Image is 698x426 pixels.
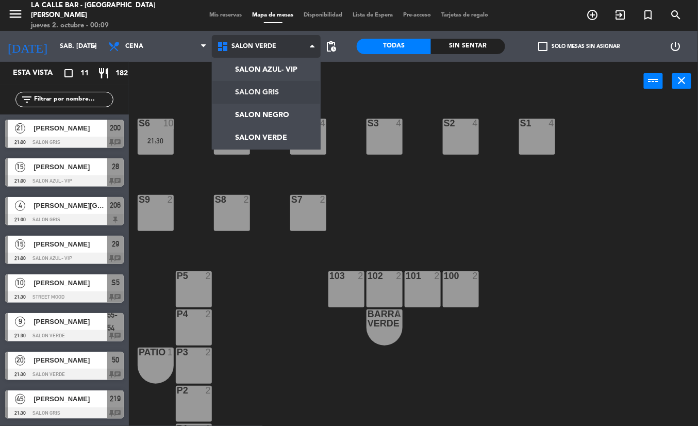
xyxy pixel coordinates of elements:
[396,271,403,281] div: 2
[31,21,167,31] div: jueves 2. octubre - 00:09
[325,40,337,53] span: pending_actions
[62,67,75,79] i: crop_square
[320,195,326,204] div: 2
[168,348,174,357] div: 1
[110,199,121,211] span: 206
[473,271,479,281] div: 2
[299,12,348,18] span: Disponibilidad
[215,195,215,204] div: S8
[34,239,107,250] span: [PERSON_NAME]
[587,9,599,21] i: add_circle_outline
[125,43,143,50] span: Cena
[34,161,107,172] span: [PERSON_NAME]
[97,67,110,79] i: restaurant
[672,73,691,89] button: close
[473,119,479,128] div: 4
[115,68,128,79] span: 182
[88,40,101,53] i: arrow_drop_down
[396,309,403,319] div: 1
[15,201,25,211] span: 4
[112,238,119,250] span: 29
[398,12,437,18] span: Pre-acceso
[34,123,107,134] span: [PERSON_NAME]
[15,123,25,134] span: 21
[396,119,403,128] div: 4
[15,162,25,172] span: 15
[520,119,521,128] div: S1
[138,137,174,144] div: 21:30
[112,160,119,173] span: 28
[348,12,398,18] span: Lista de Espera
[5,67,74,79] div: Esta vista
[8,6,23,25] button: menu
[34,316,107,327] span: [PERSON_NAME]
[8,6,23,22] i: menu
[34,200,107,211] span: [PERSON_NAME][GEOGRAPHIC_DATA]
[15,355,25,366] span: 20
[676,74,688,87] i: close
[644,73,663,89] button: power_input
[212,81,320,104] a: SALON GRIS
[33,94,113,105] input: Filtrar por nombre...
[206,386,212,395] div: 2
[357,39,431,54] div: Todas
[21,93,33,106] i: filter_list
[212,126,320,149] a: SALON VERDE
[358,271,364,281] div: 2
[15,394,25,404] span: 45
[212,104,320,126] a: SALON NEGRO
[231,43,276,50] span: SALON VERDE
[31,1,167,21] div: La Calle Bar - [GEOGRAPHIC_DATA][PERSON_NAME]
[15,239,25,250] span: 15
[320,119,326,128] div: 4
[107,309,124,334] span: 55-54
[647,74,660,87] i: power_input
[80,68,89,79] span: 11
[110,122,121,134] span: 200
[431,39,505,54] div: Sin sentar
[291,195,292,204] div: S7
[15,317,25,327] span: 9
[212,58,320,81] a: SALON AZUL- VIP
[206,271,212,281] div: 2
[244,195,250,204] div: 2
[34,394,107,404] span: [PERSON_NAME]
[549,119,555,128] div: 4
[642,9,655,21] i: turned_in_not
[670,9,683,21] i: search
[110,392,121,405] span: 219
[614,9,627,21] i: exit_to_app
[539,42,620,51] label: Solo mesas sin asignar
[15,278,25,288] span: 10
[435,271,441,281] div: 2
[670,40,682,53] i: power_settings_new
[539,42,548,51] span: check_box_outline_blank
[112,354,119,366] span: 50
[247,12,299,18] span: Mapa de mesas
[163,119,174,128] div: 10
[206,348,212,357] div: 2
[168,195,174,204] div: 2
[111,276,120,289] span: S5
[34,277,107,288] span: [PERSON_NAME]
[205,12,247,18] span: Mis reservas
[437,12,494,18] span: Tarjetas de regalo
[206,309,212,319] div: 2
[329,271,330,281] div: 103
[34,355,107,366] span: [PERSON_NAME]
